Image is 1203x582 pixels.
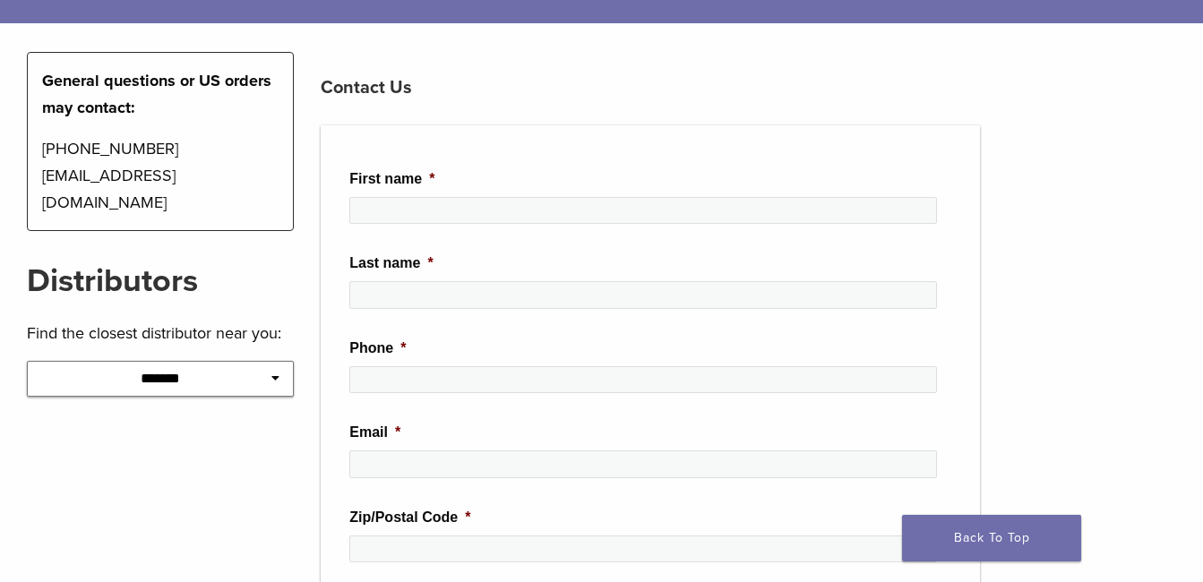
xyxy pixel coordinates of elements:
h2: Distributors [27,260,294,303]
p: Find the closest distributor near you: [27,320,294,347]
strong: General questions or US orders may contact: [42,71,271,117]
label: First name [349,170,434,189]
a: Back To Top [902,515,1081,561]
label: Zip/Postal Code [349,509,470,527]
label: Last name [349,254,433,273]
label: Email [349,424,400,442]
h3: Contact Us [321,66,980,109]
label: Phone [349,339,406,358]
p: [PHONE_NUMBER] [EMAIL_ADDRESS][DOMAIN_NAME] [42,135,279,216]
